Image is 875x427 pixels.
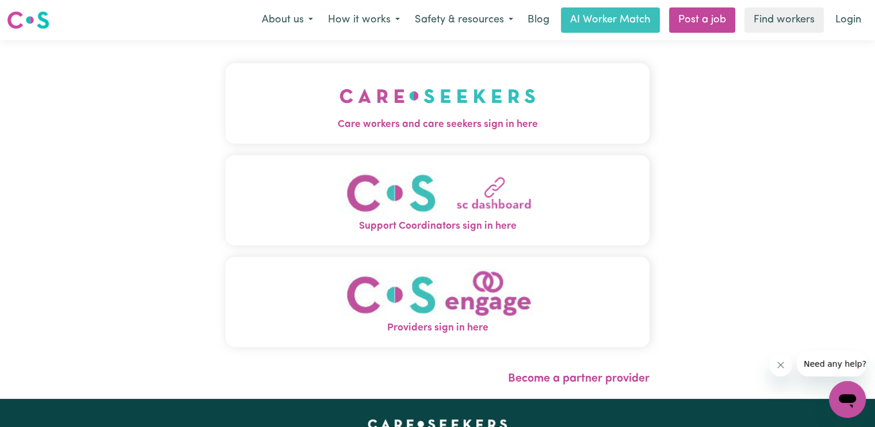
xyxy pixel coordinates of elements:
button: Safety & resources [407,8,521,32]
a: Post a job [669,7,735,33]
a: Blog [521,7,556,33]
span: Care workers and care seekers sign in here [226,117,649,132]
a: Login [828,7,868,33]
span: Need any help? [7,8,70,17]
a: Careseekers logo [7,7,49,33]
button: How it works [320,8,407,32]
span: Providers sign in here [226,321,649,336]
iframe: Button to launch messaging window [829,381,866,418]
button: Care workers and care seekers sign in here [226,63,649,144]
button: About us [254,8,320,32]
iframe: Close message [769,353,792,376]
img: Careseekers logo [7,10,49,30]
a: Become a partner provider [508,373,649,384]
span: Support Coordinators sign in here [226,219,649,234]
a: AI Worker Match [561,7,660,33]
button: Providers sign in here [226,257,649,347]
a: Find workers [744,7,824,33]
iframe: Message from company [797,351,866,376]
button: Support Coordinators sign in here [226,155,649,245]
